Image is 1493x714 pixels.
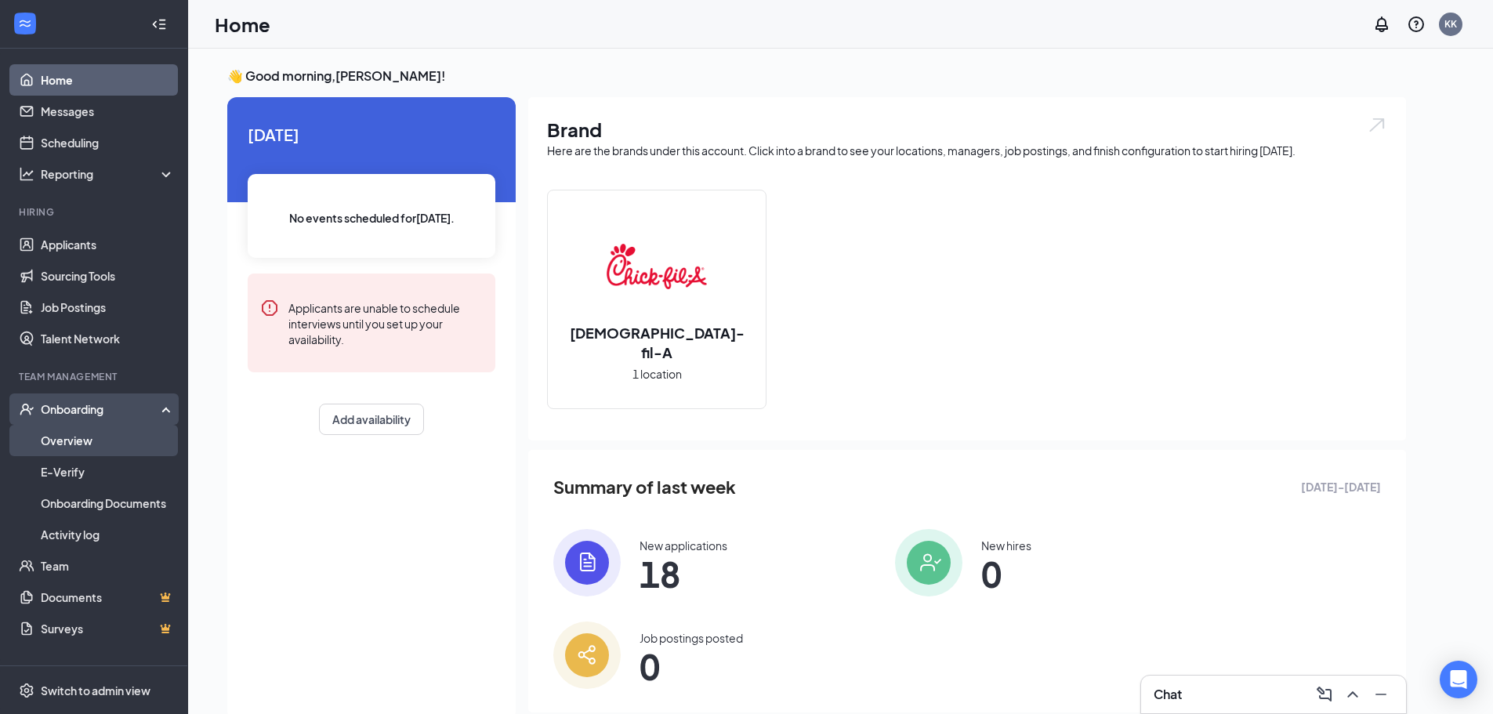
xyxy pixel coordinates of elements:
div: Reporting [41,166,176,182]
span: [DATE] - [DATE] [1301,478,1381,495]
a: Job Postings [41,292,175,323]
div: Team Management [19,370,172,383]
svg: Analysis [19,166,34,182]
h3: 👋 Good morning, [PERSON_NAME] ! [227,67,1406,85]
a: Team [41,550,175,582]
div: Applicants are unable to schedule interviews until you set up your availability. [288,299,483,347]
h3: Chat [1154,686,1182,703]
span: 0 [640,652,743,680]
div: KK [1444,17,1457,31]
div: Switch to admin view [41,683,150,698]
svg: UserCheck [19,401,34,417]
h2: [DEMOGRAPHIC_DATA]-fil-A [548,323,766,362]
a: Activity log [41,519,175,550]
div: New applications [640,538,727,553]
div: Onboarding [41,401,161,417]
div: New hires [981,538,1031,553]
h1: Brand [547,116,1387,143]
span: 18 [640,560,727,588]
a: DocumentsCrown [41,582,175,613]
svg: WorkstreamLogo [17,16,33,31]
span: 1 location [632,365,682,382]
div: Here are the brands under this account. Click into a brand to see your locations, managers, job p... [547,143,1387,158]
svg: Minimize [1372,685,1390,704]
div: Open Intercom Messenger [1440,661,1477,698]
span: 0 [981,560,1031,588]
span: No events scheduled for [DATE] . [289,209,455,227]
svg: Collapse [151,16,167,32]
a: Sourcing Tools [41,260,175,292]
button: Minimize [1368,682,1393,707]
a: SurveysCrown [41,613,175,644]
span: Summary of last week [553,473,736,501]
img: icon [553,622,621,689]
button: ChevronUp [1340,682,1365,707]
a: Scheduling [41,127,175,158]
div: Hiring [19,205,172,219]
svg: QuestionInfo [1407,15,1426,34]
button: ComposeMessage [1312,682,1337,707]
svg: Settings [19,683,34,698]
img: icon [553,529,621,596]
a: Talent Network [41,323,175,354]
a: Messages [41,96,175,127]
img: icon [895,529,962,596]
img: Chick-fil-A [607,216,707,317]
svg: Notifications [1372,15,1391,34]
a: Overview [41,425,175,456]
a: E-Verify [41,456,175,487]
h1: Home [215,11,270,38]
span: [DATE] [248,122,495,147]
button: Add availability [319,404,424,435]
img: open.6027fd2a22e1237b5b06.svg [1367,116,1387,134]
svg: Error [260,299,279,317]
a: Applicants [41,229,175,260]
svg: ComposeMessage [1315,685,1334,704]
a: Onboarding Documents [41,487,175,519]
a: Home [41,64,175,96]
div: Job postings posted [640,630,743,646]
svg: ChevronUp [1343,685,1362,704]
